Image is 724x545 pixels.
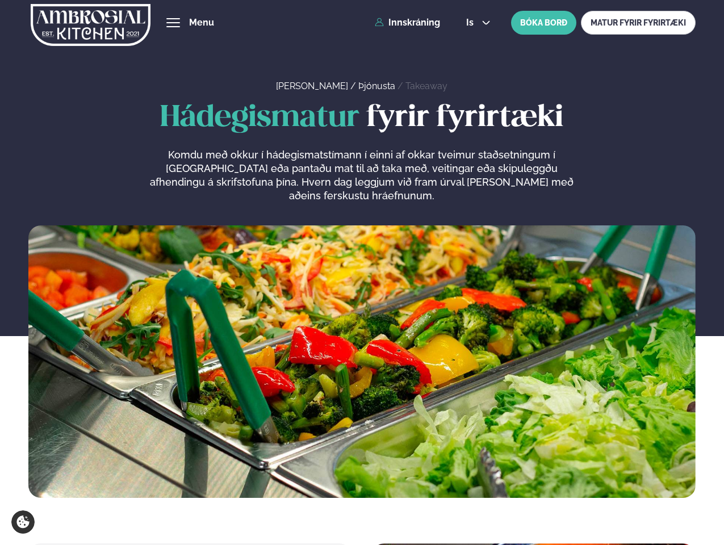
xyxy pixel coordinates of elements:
span: / [350,81,358,91]
a: Innskráning [375,18,440,28]
a: Takeaway [405,81,447,91]
button: BÓKA BORÐ [511,11,576,35]
p: Komdu með okkur í hádegismatstímann í einni af okkar tveimur staðsetningum í [GEOGRAPHIC_DATA] eð... [147,148,576,203]
a: MATUR FYRIR FYRIRTÆKI [581,11,696,35]
span: Hádegismatur [160,104,359,132]
span: is [466,18,477,27]
a: [PERSON_NAME] [276,81,348,91]
img: image alt [28,225,696,498]
button: is [457,18,500,27]
span: / [397,81,405,91]
h1: fyrir fyrirtæki [28,102,696,135]
button: hamburger [166,16,180,30]
a: Cookie settings [11,510,35,534]
img: logo [31,2,150,48]
a: Þjónusta [358,81,395,91]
